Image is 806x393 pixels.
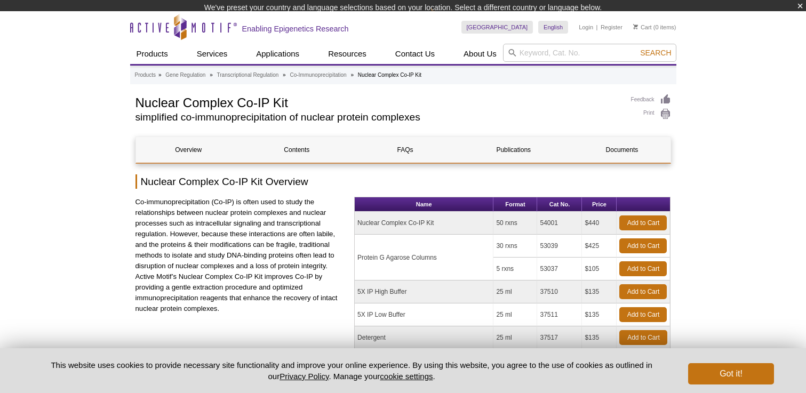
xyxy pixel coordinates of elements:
li: Nuclear Complex Co-IP Kit [358,72,421,78]
h2: Nuclear Complex Co-IP Kit Overview [135,174,671,189]
a: Add to Cart [619,330,667,345]
th: Cat No. [537,197,582,212]
td: 54001 [537,212,582,235]
a: Add to Cart [619,284,667,299]
td: 37511 [537,303,582,326]
td: Nuclear Complex Co-IP Kit [355,212,493,235]
a: Privacy Policy [280,372,329,381]
img: Your Cart [633,24,638,29]
a: About Us [457,44,503,64]
button: Search [637,48,674,58]
a: Login [579,23,593,31]
p: This website uses cookies to provide necessary site functionality and improve your online experie... [33,359,671,382]
span: Search [640,49,671,57]
a: Contents [244,137,349,163]
td: 25 ml [493,326,537,349]
a: Resources [322,44,373,64]
td: $440 [582,212,617,235]
li: | [596,21,598,34]
a: Add to Cart [619,215,667,230]
td: 37517 [537,326,582,349]
a: Products [135,70,156,80]
td: 5 rxns [493,258,537,280]
td: 53039 [537,235,582,258]
a: Co-Immunoprecipitation [290,70,346,80]
td: $135 [582,280,617,303]
td: 25 ml [493,280,537,303]
td: Protein G Agarose Columns [355,235,493,280]
a: [GEOGRAPHIC_DATA] [461,21,533,34]
p: Co-immunoprecipitation (Co-IP) is often used to study the relationships between nuclear protein c... [135,197,347,314]
a: Add to Cart [619,238,667,253]
td: $105 [582,258,617,280]
a: English [538,21,568,34]
a: Feedback [631,94,671,106]
td: $425 [582,235,617,258]
img: Change Here [431,8,459,33]
td: 37510 [537,280,582,303]
a: Add to Cart [619,307,667,322]
td: 5X IP Low Buffer [355,303,493,326]
a: Documents [569,137,674,163]
a: Cart [633,23,652,31]
h2: simplified co-immunoprecipitation of nuclear protein complexes [135,113,620,122]
input: Keyword, Cat. No. [503,44,676,62]
td: Detergent [355,326,493,349]
li: » [283,72,286,78]
td: 50 rxns [493,212,537,235]
td: 25 ml [493,303,537,326]
a: Applications [250,44,306,64]
td: $135 [582,326,617,349]
a: Print [631,108,671,120]
th: Format [493,197,537,212]
a: Add to Cart [619,261,667,276]
li: » [350,72,354,78]
h2: Enabling Epigenetics Research [242,24,349,34]
button: cookie settings [380,372,433,381]
a: Services [190,44,234,64]
td: 53037 [537,258,582,280]
td: $135 [582,303,617,326]
button: Got it! [688,363,773,384]
a: Overview [136,137,241,163]
li: » [158,72,162,78]
th: Price [582,197,617,212]
h1: Nuclear Complex Co-IP Kit [135,94,620,110]
li: (0 items) [633,21,676,34]
td: 5X IP High Buffer [355,280,493,303]
a: Register [601,23,623,31]
a: Products [130,44,174,64]
a: Transcriptional Regulation [217,70,279,80]
li: » [210,72,213,78]
a: Gene Regulation [165,70,205,80]
a: Publications [461,137,566,163]
a: Contact Us [389,44,441,64]
a: FAQs [353,137,458,163]
th: Name [355,197,493,212]
td: 30 rxns [493,235,537,258]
